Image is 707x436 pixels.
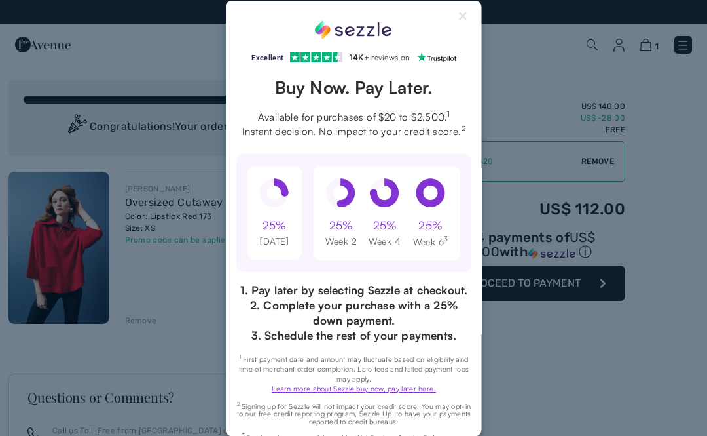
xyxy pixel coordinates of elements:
[236,327,471,342] p: 3. Schedule the rest of your payments.
[325,235,357,248] div: Week 2
[251,49,283,65] div: Excellent
[447,109,450,118] sup: 1
[314,20,393,39] div: Sezzle
[251,52,456,62] a: Excellent 14K+ reviews on
[371,49,410,65] div: reviews on
[369,178,399,211] div: pie at 75%
[236,400,471,426] p: Signing up for Sezzle will not impact your credit score. You may opt-in to our free credit report...
[326,178,356,211] div: pie at 50%
[236,297,471,327] p: 2. Complete your purchase with a 25% down payment.
[444,235,448,243] sup: 3
[260,235,289,248] div: [DATE]
[238,354,468,383] span: First payment date and amount may fluctuate based on eligibility and time of merchant order compl...
[236,123,471,138] span: Instant decision. No impact to your credit score.
[412,235,448,248] div: Week 6
[418,217,443,233] div: 25%
[461,123,465,132] sup: 2
[369,235,401,248] div: Week 4
[259,178,289,211] div: pie at 25%
[236,75,471,98] header: Buy Now. Pay Later.
[272,384,435,393] a: Learn more about Sezzle buy now, pay later here.
[456,10,471,26] button: Close Sezzle Modal
[262,217,286,233] div: 25%
[239,353,242,359] sup: 1
[329,217,353,233] div: 25%
[349,49,369,65] div: 14K+
[372,217,397,233] div: 25%
[415,178,445,211] div: pie at 100%
[236,282,471,297] p: 1. Pay later by selecting Sezzle at checkout.
[236,400,241,406] sup: 2
[236,109,471,123] span: Available for purchases of $20 to $2,500.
